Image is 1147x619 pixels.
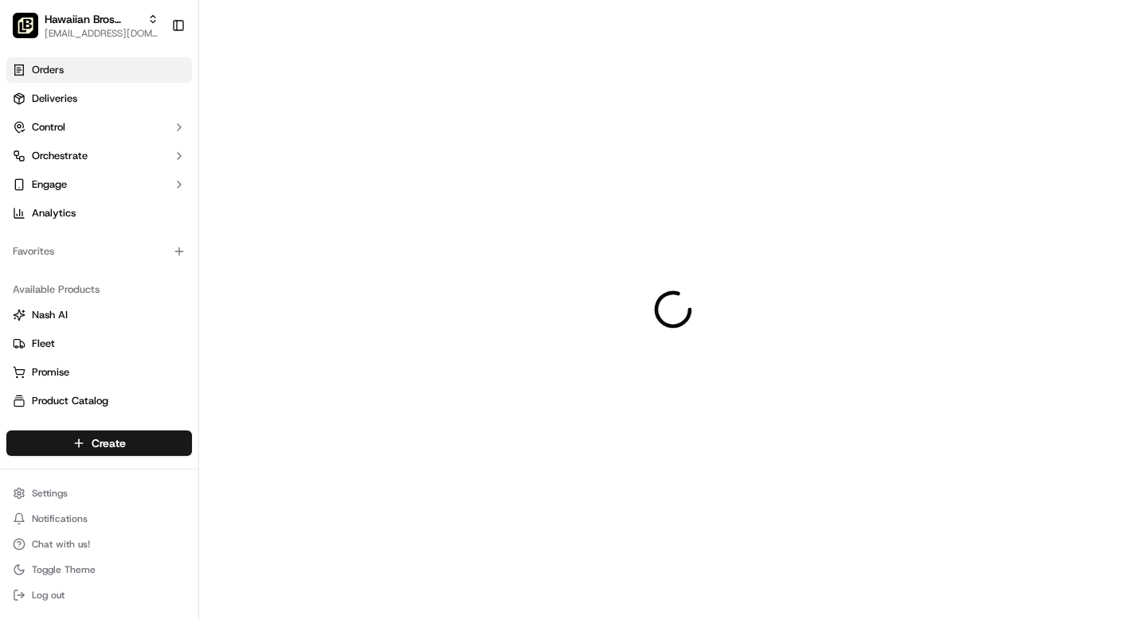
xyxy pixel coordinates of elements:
[6,584,192,606] button: Log out
[32,91,77,106] span: Deliveries
[13,337,186,351] a: Fleet
[45,11,141,27] button: Hawaiian Bros (Waco TX_6th)
[32,337,55,351] span: Fleet
[13,365,186,380] a: Promise
[6,430,192,456] button: Create
[32,149,88,163] span: Orchestrate
[6,331,192,356] button: Fleet
[32,120,65,134] span: Control
[32,394,108,408] span: Product Catalog
[6,482,192,504] button: Settings
[45,27,159,40] button: [EMAIL_ADDRESS][DOMAIN_NAME]
[6,239,192,264] div: Favorites
[6,6,165,45] button: Hawaiian Bros (Waco TX_6th)Hawaiian Bros (Waco TX_6th)[EMAIL_ADDRESS][DOMAIN_NAME]
[32,308,68,322] span: Nash AI
[6,57,192,83] a: Orders
[32,589,65,601] span: Log out
[6,200,192,226] a: Analytics
[32,177,67,192] span: Engage
[6,277,192,302] div: Available Products
[32,512,88,525] span: Notifications
[6,360,192,385] button: Promise
[32,538,90,551] span: Chat with us!
[6,86,192,111] a: Deliveries
[32,365,69,380] span: Promise
[6,115,192,140] button: Control
[6,172,192,197] button: Engage
[6,559,192,581] button: Toggle Theme
[32,206,76,220] span: Analytics
[13,394,186,408] a: Product Catalog
[32,63,64,77] span: Orders
[6,302,192,328] button: Nash AI
[92,435,126,451] span: Create
[6,533,192,555] button: Chat with us!
[6,508,192,530] button: Notifications
[13,308,186,322] a: Nash AI
[32,487,68,500] span: Settings
[13,13,38,38] img: Hawaiian Bros (Waco TX_6th)
[32,563,96,576] span: Toggle Theme
[6,388,192,414] button: Product Catalog
[6,143,192,169] button: Orchestrate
